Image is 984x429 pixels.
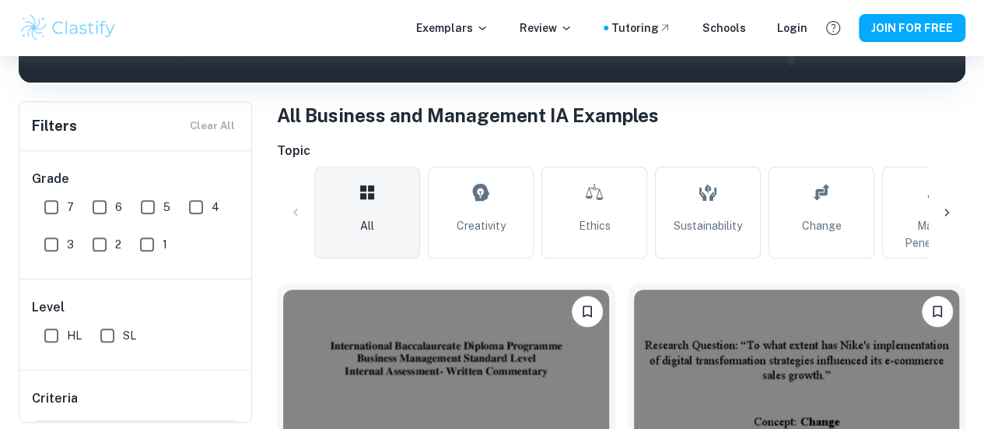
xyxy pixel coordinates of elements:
[277,142,965,160] h6: Topic
[212,199,219,216] span: 4
[674,217,742,234] span: Sustainability
[360,217,374,234] span: All
[32,170,240,188] h6: Grade
[67,236,74,253] span: 3
[115,236,121,253] span: 2
[572,296,603,327] button: Please log in to bookmark exemplars
[32,389,78,408] h6: Criteria
[922,296,953,327] button: Please log in to bookmark exemplars
[123,327,136,344] span: SL
[67,199,74,216] span: 7
[277,101,965,129] h1: All Business and Management IA Examples
[67,327,82,344] span: HL
[820,15,846,41] button: Help and Feedback
[163,199,170,216] span: 5
[32,115,77,137] h6: Filters
[19,12,117,44] img: Clastify logo
[859,14,965,42] button: JOIN FOR FREE
[520,19,573,37] p: Review
[416,19,488,37] p: Exemplars
[702,19,746,37] a: Schools
[457,217,506,234] span: Creativity
[802,217,842,234] span: Change
[777,19,807,37] a: Login
[611,19,671,37] a: Tutoring
[163,236,167,253] span: 1
[579,217,611,234] span: Ethics
[889,217,981,251] span: Market Penetration
[32,298,240,317] h6: Level
[115,199,122,216] span: 6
